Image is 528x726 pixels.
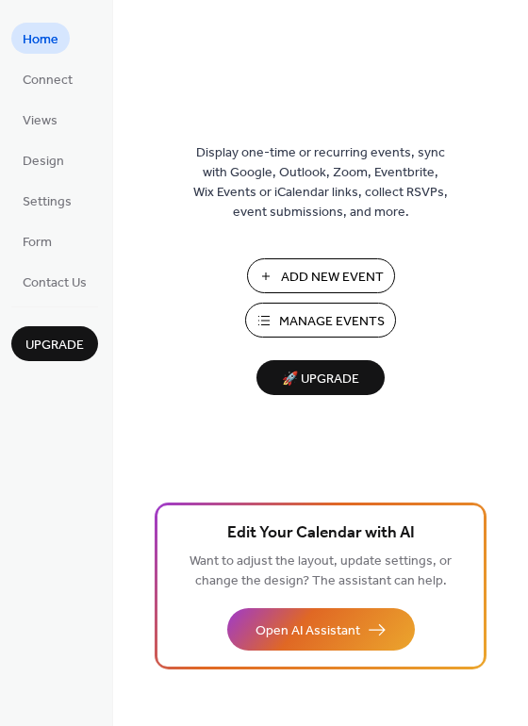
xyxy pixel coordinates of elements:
[11,326,98,361] button: Upgrade
[23,152,64,172] span: Design
[281,268,384,288] span: Add New Event
[11,266,98,297] a: Contact Us
[247,258,395,293] button: Add New Event
[11,144,75,175] a: Design
[279,312,385,332] span: Manage Events
[256,360,385,395] button: 🚀 Upgrade
[193,143,448,223] span: Display one-time or recurring events, sync with Google, Outlook, Zoom, Eventbrite, Wix Events or ...
[23,71,73,91] span: Connect
[245,303,396,338] button: Manage Events
[11,63,84,94] a: Connect
[25,336,84,355] span: Upgrade
[23,233,52,253] span: Form
[11,104,69,135] a: Views
[256,621,360,641] span: Open AI Assistant
[268,367,373,392] span: 🚀 Upgrade
[190,549,452,594] span: Want to adjust the layout, update settings, or change the design? The assistant can help.
[23,111,58,131] span: Views
[227,520,415,547] span: Edit Your Calendar with AI
[11,225,63,256] a: Form
[23,192,72,212] span: Settings
[11,23,70,54] a: Home
[11,185,83,216] a: Settings
[227,608,415,651] button: Open AI Assistant
[23,273,87,293] span: Contact Us
[23,30,58,50] span: Home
